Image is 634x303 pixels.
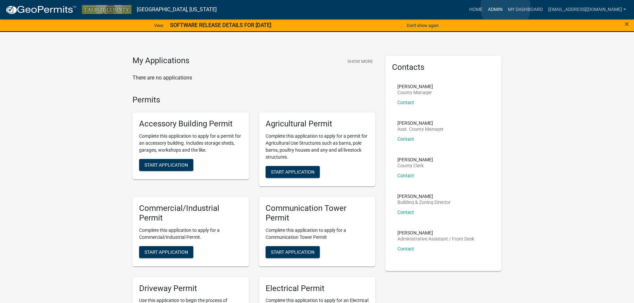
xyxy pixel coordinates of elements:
[132,95,375,105] h4: Permits
[397,230,474,235] p: [PERSON_NAME]
[625,20,629,28] button: Close
[505,3,545,16] a: My Dashboard
[139,227,242,241] p: Complete this application to apply for a Commercial/Industrial Permit.
[266,119,369,129] h5: Agricultural Permit
[397,236,474,241] p: Administrative Assistant / Front Desk
[397,157,433,162] p: [PERSON_NAME]
[397,136,414,142] a: Contact
[132,56,189,66] h4: My Applications
[82,5,131,14] img: Talbot County, Georgia
[397,90,433,95] p: County Manager
[467,3,485,16] a: Home
[397,194,451,199] p: [PERSON_NAME]
[266,227,369,241] p: Complete this application to apply for a Communication Tower Permit
[266,284,369,293] h5: Electrical Permit
[139,119,242,129] h5: Accessory Building Permit
[404,20,441,31] button: Don't show again
[139,246,193,258] button: Start Application
[397,84,433,89] p: [PERSON_NAME]
[397,163,433,168] p: County Clerk
[545,3,629,16] a: [EMAIL_ADDRESS][DOMAIN_NAME]
[271,169,315,175] span: Start Application
[397,210,414,215] a: Contact
[266,133,369,161] p: Complete this application to apply for a permit for Agricultural Use Structures such as barns, po...
[139,159,193,171] button: Start Application
[170,22,271,28] strong: SOFTWARE RELEASE DETAILS FOR [DATE]
[144,162,188,168] span: Start Application
[397,127,444,131] p: Asst. County Manager
[485,3,505,16] a: Admin
[397,173,414,178] a: Contact
[144,249,188,254] span: Start Application
[271,249,315,254] span: Start Application
[139,284,242,293] h5: Driveway Permit
[397,246,414,251] a: Contact
[266,204,369,223] h5: Communication Tower Permit
[397,121,444,125] p: [PERSON_NAME]
[266,246,320,258] button: Start Application
[137,4,217,15] a: [GEOGRAPHIC_DATA], [US_STATE]
[625,19,629,29] span: ×
[397,200,451,205] p: Building & Zoning Director
[139,204,242,223] h5: Commercial/Industrial Permit
[345,56,375,67] button: Show More
[397,100,414,105] a: Contact
[151,20,166,31] a: View
[266,166,320,178] button: Start Application
[132,74,375,82] p: There are no applications
[139,133,242,154] p: Complete this application to apply for a permit for an accessory building. Includes storage sheds...
[392,63,495,72] h5: Contacts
